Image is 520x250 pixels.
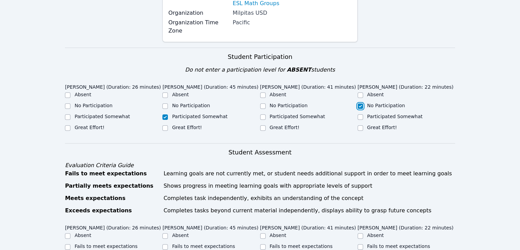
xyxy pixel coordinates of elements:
label: Absent [367,233,384,238]
label: No Participation [172,103,210,108]
legend: [PERSON_NAME] (Duration: 41 minutes) [260,222,356,232]
label: No Participation [75,103,112,108]
div: Fails to meet expectations [65,170,159,178]
legend: [PERSON_NAME] (Duration: 26 minutes) [65,222,161,232]
legend: [PERSON_NAME] (Duration: 45 minutes) [162,222,258,232]
legend: [PERSON_NAME] (Duration: 45 minutes) [162,81,258,91]
label: Absent [270,92,286,97]
div: Do not enter a participation level for students [65,66,455,74]
div: Shows progress in meeting learning goals with appropriate levels of support [163,182,455,190]
legend: [PERSON_NAME] (Duration: 41 minutes) [260,81,356,91]
h3: Student Assessment [65,148,455,157]
span: ABSENT [287,66,311,73]
div: Pacific [232,18,351,27]
label: Fails to meet expectations [75,243,137,249]
div: Completes tasks beyond current material independently, displays ability to grasp future concepts [163,207,455,215]
label: Fails to meet expectations [172,243,235,249]
label: Great Effort! [270,125,299,130]
div: Exceeds expectations [65,207,159,215]
label: Participated Somewhat [75,114,130,119]
div: Evaluation Criteria Guide [65,161,455,170]
label: Absent [270,233,286,238]
div: Partially meets expectations [65,182,159,190]
div: Meets expectations [65,194,159,202]
div: Milpitas USD [232,9,351,17]
label: Participated Somewhat [172,114,227,119]
legend: [PERSON_NAME] (Duration: 22 minutes) [358,222,454,232]
h3: Student Participation [65,52,455,62]
label: Absent [367,92,384,97]
label: Great Effort! [172,125,202,130]
label: Absent [172,233,189,238]
label: Absent [75,92,91,97]
legend: [PERSON_NAME] (Duration: 22 minutes) [358,81,454,91]
label: Great Effort! [75,125,104,130]
label: Participated Somewhat [270,114,325,119]
div: Learning goals are not currently met, or student needs additional support in order to meet learni... [163,170,455,178]
div: Completes task independently, exhibits an understanding of the concept [163,194,455,202]
label: Organization Time Zone [168,18,228,35]
legend: [PERSON_NAME] (Duration: 26 minutes) [65,81,161,91]
label: Great Effort! [367,125,397,130]
label: Organization [168,9,228,17]
label: Absent [172,92,189,97]
label: Participated Somewhat [367,114,423,119]
label: No Participation [367,103,405,108]
label: Fails to meet expectations [367,243,430,249]
label: Fails to meet expectations [270,243,333,249]
label: No Participation [270,103,308,108]
label: Absent [75,233,91,238]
